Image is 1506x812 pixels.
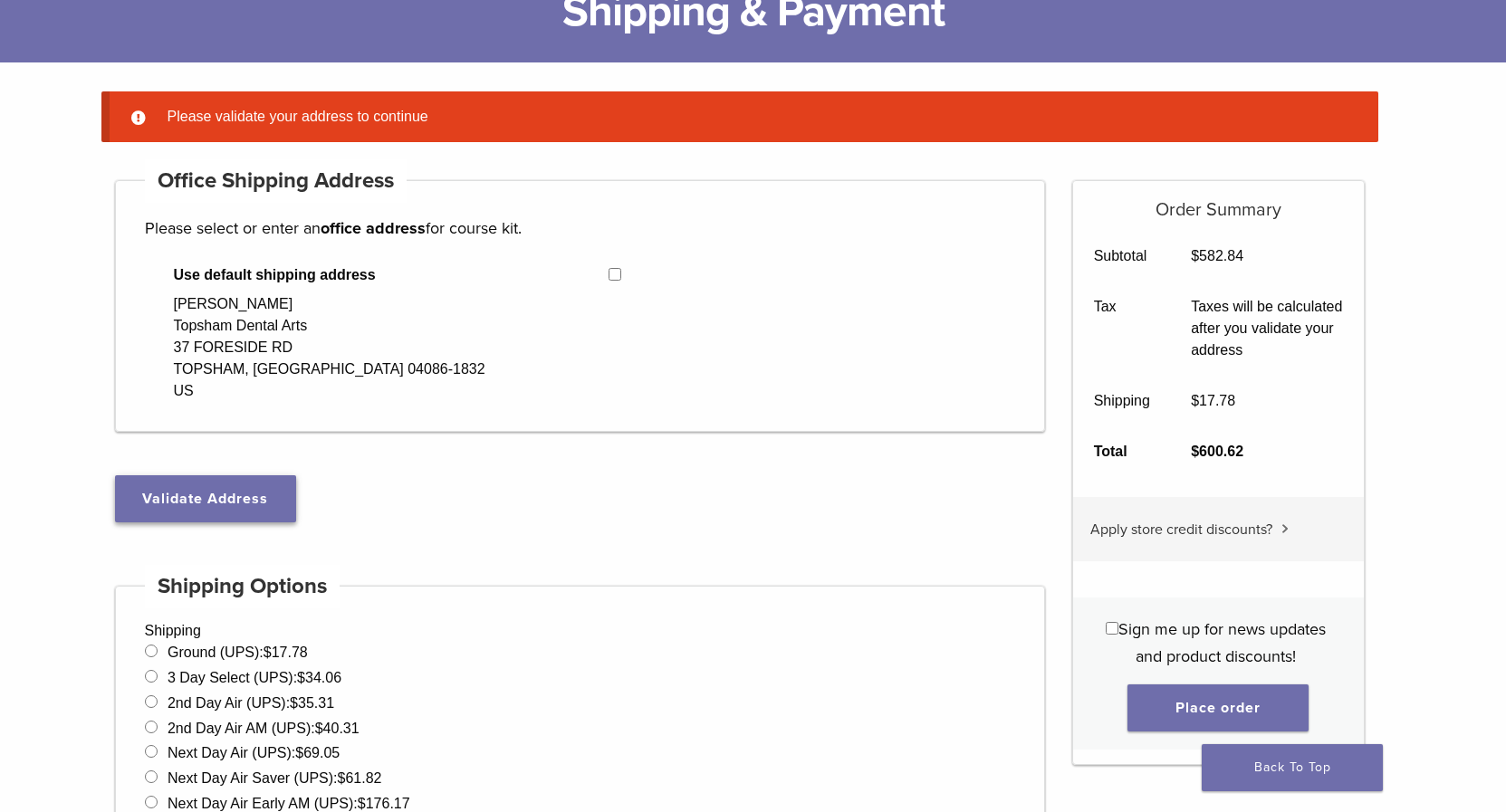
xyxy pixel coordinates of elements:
bdi: 600.62 [1191,444,1243,459]
bdi: 61.82 [338,770,382,786]
label: Next Day Air Early AM (UPS): [168,796,410,811]
bdi: 17.78 [264,645,308,660]
button: Validate Address [115,475,296,522]
h4: Shipping Options [145,565,341,608]
label: Next Day Air (UPS): [168,745,340,760]
img: caret.svg [1281,524,1289,533]
a: Back To Top [1202,744,1383,791]
th: Total [1073,426,1171,477]
li: Please validate your address to continue [160,106,1349,128]
span: Apply store credit discounts? [1090,521,1272,539]
span: $ [295,745,303,760]
span: $ [1191,248,1199,263]
bdi: 17.78 [1191,393,1235,408]
bdi: 582.84 [1191,248,1243,263]
span: $ [1191,444,1199,459]
span: $ [264,645,272,660]
span: $ [315,721,323,736]
button: Place order [1127,684,1309,731]
bdi: 176.17 [358,796,410,811]
td: Taxes will be calculated after you validate your address [1171,282,1364,376]
bdi: 69.05 [295,745,340,760]
span: $ [1191,393,1199,408]
div: [PERSON_NAME] Topsham Dental Arts 37 FORESIDE RD TOPSHAM, [GEOGRAPHIC_DATA] 04086-1832 US [174,293,485,402]
span: $ [358,796,366,811]
bdi: 40.31 [315,721,360,736]
span: $ [290,695,298,711]
label: 3 Day Select (UPS): [168,670,341,685]
input: Sign me up for news updates and product discounts! [1106,622,1118,635]
bdi: 34.06 [297,670,341,685]
h4: Office Shipping Address [145,159,408,203]
th: Tax [1073,282,1171,376]
label: 2nd Day Air AM (UPS): [168,721,360,736]
label: Ground (UPS): [168,645,308,660]
span: $ [338,770,346,786]
strong: office address [321,218,426,238]
bdi: 35.31 [290,695,334,711]
span: Use default shipping address [174,264,609,286]
span: Sign me up for news updates and product discounts! [1118,619,1326,666]
label: Next Day Air Saver (UPS): [168,770,382,786]
th: Subtotal [1073,231,1171,282]
span: $ [297,670,305,685]
th: Shipping [1073,376,1171,426]
h5: Order Summary [1073,181,1364,221]
label: 2nd Day Air (UPS): [168,695,334,711]
p: Please select or enter an for course kit. [145,215,1016,242]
